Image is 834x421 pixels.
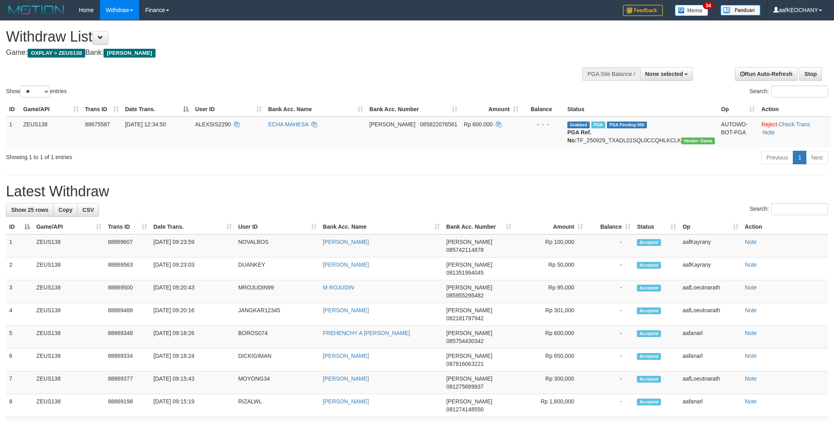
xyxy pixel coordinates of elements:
[761,121,777,128] a: Reject
[679,219,742,234] th: Op: activate to sort column ascending
[745,239,757,245] a: Note
[235,394,320,417] td: RIZALWL
[6,219,33,234] th: ID: activate to sort column descending
[742,219,828,234] th: Action
[637,376,661,383] span: Accepted
[446,239,492,245] span: [PERSON_NAME]
[446,361,483,367] span: Copy 087816063221 to clipboard
[77,203,99,217] a: CSV
[150,303,235,326] td: [DATE] 09:20:16
[265,102,366,117] th: Bank Acc. Name: activate to sort column ascending
[607,122,647,128] span: PGA Pending
[446,269,483,276] span: Copy 081351994045 to clipboard
[758,102,831,117] th: Action
[515,234,586,257] td: Rp 100,000
[104,49,155,58] span: [PERSON_NAME]
[82,207,94,213] span: CSV
[637,353,661,360] span: Accepted
[150,234,235,257] td: [DATE] 09:23:59
[745,398,757,405] a: Note
[446,338,483,344] span: Copy 085754430342 to clipboard
[150,280,235,303] td: [DATE] 09:20:43
[745,375,757,382] a: Note
[443,219,515,234] th: Bank Acc. Number: activate to sort column ascending
[806,151,828,164] a: Next
[105,371,150,394] td: 88869377
[461,102,522,117] th: Amount: activate to sort column ascending
[718,102,758,117] th: Op: activate to sort column ascending
[679,234,742,257] td: aafKayrany
[105,349,150,371] td: 88869334
[679,280,742,303] td: aafLoeutnarath
[105,219,150,234] th: Trans ID: activate to sort column ascending
[745,307,757,313] a: Note
[150,394,235,417] td: [DATE] 09:15:19
[515,257,586,280] td: Rp 50,000
[6,4,67,16] img: MOTION_logo.png
[369,121,415,128] span: [PERSON_NAME]
[323,398,369,405] a: [PERSON_NAME]
[33,280,105,303] td: ZEUS138
[6,203,54,217] a: Show 25 rows
[6,102,20,117] th: ID
[586,234,634,257] td: -
[522,102,564,117] th: Balance
[6,150,341,161] div: Showing 1 to 1 of 1 entries
[6,257,33,280] td: 2
[779,121,810,128] a: Check Trans
[515,371,586,394] td: Rp 300,000
[6,49,548,57] h4: Game: Bank:
[586,257,634,280] td: -
[637,307,661,314] span: Accepted
[6,234,33,257] td: 1
[235,349,320,371] td: DICKIGIMAN
[105,257,150,280] td: 88869563
[320,219,443,234] th: Bank Acc. Name: activate to sort column ascending
[446,247,483,253] span: Copy 085742114878 to clipboard
[679,349,742,371] td: aafanarl
[637,262,661,269] span: Accepted
[235,326,320,349] td: BOROS074
[634,219,679,234] th: Status: activate to sort column ascending
[586,349,634,371] td: -
[20,102,82,117] th: Game/API: activate to sort column ascending
[591,122,605,128] span: Marked by aafpengsreynich
[6,394,33,417] td: 8
[771,203,828,215] input: Search:
[720,5,760,16] img: panduan.png
[6,303,33,326] td: 4
[122,102,192,117] th: Date Trans.: activate to sort column descending
[586,280,634,303] td: -
[679,394,742,417] td: aafanarl
[799,67,822,81] a: Stop
[623,5,663,16] img: Feedback.jpg
[6,29,548,45] h1: Withdraw List
[235,219,320,234] th: User ID: activate to sort column ascending
[6,326,33,349] td: 5
[446,307,492,313] span: [PERSON_NAME]
[515,219,586,234] th: Amount: activate to sort column ascending
[33,326,105,349] td: ZEUS138
[637,239,661,246] span: Accepted
[763,129,775,136] a: Note
[6,349,33,371] td: 6
[33,303,105,326] td: ZEUS138
[793,151,806,164] a: 1
[679,371,742,394] td: aafLoeutnarath
[750,203,828,215] label: Search:
[679,303,742,326] td: aafLoeutnarath
[675,5,708,16] img: Button%20Memo.svg
[446,315,483,321] span: Copy 082181797942 to clipboard
[6,371,33,394] td: 7
[53,203,78,217] a: Copy
[681,138,715,144] span: Vendor URL: https://trx31.1velocity.biz
[586,326,634,349] td: -
[446,330,492,336] span: [PERSON_NAME]
[564,117,718,148] td: TF_250929_TXADL01SQL0CCQHLKCLK
[85,121,110,128] span: 88675587
[105,394,150,417] td: 88869198
[6,184,828,200] h1: Latest Withdraw
[645,71,683,77] span: None selected
[582,67,640,81] div: PGA Site Balance /
[195,121,231,128] span: ALEXSIS2290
